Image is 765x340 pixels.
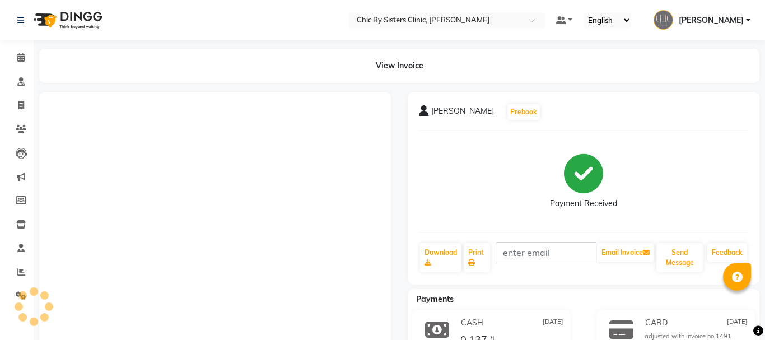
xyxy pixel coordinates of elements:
[707,243,747,262] a: Feedback
[420,243,461,272] a: Download
[597,243,654,262] button: Email Invoice
[507,104,540,120] button: Prebook
[656,243,703,272] button: Send Message
[464,243,490,272] a: Print
[645,317,668,329] span: CARD
[29,4,105,36] img: logo
[654,10,673,30] img: Sanjay Choudhary
[416,294,454,304] span: Payments
[543,317,563,329] span: [DATE]
[550,198,617,209] div: Payment Received
[679,15,744,26] span: [PERSON_NAME]
[431,105,494,121] span: [PERSON_NAME]
[496,242,596,263] input: enter email
[39,49,759,83] div: View Invoice
[461,317,483,329] span: CASH
[727,317,748,329] span: [DATE]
